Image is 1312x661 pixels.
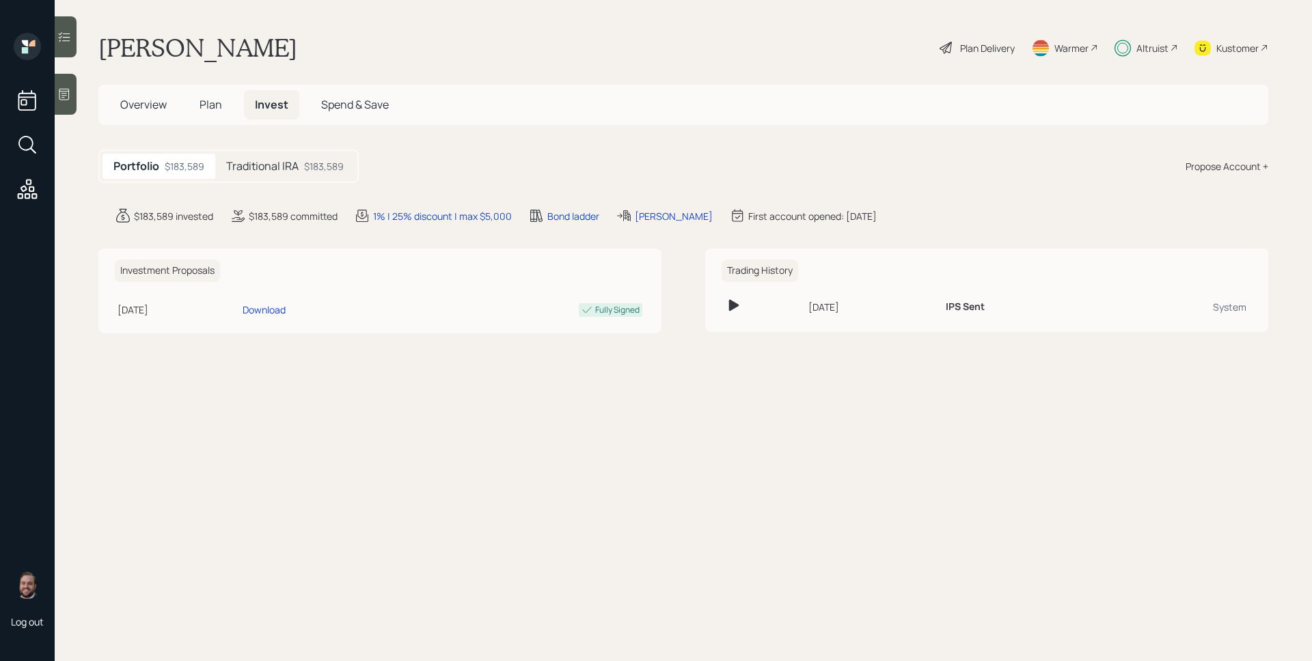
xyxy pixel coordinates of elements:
[165,159,204,173] div: $183,589
[547,209,599,223] div: Bond ladder
[1110,300,1246,314] div: System
[808,300,935,314] div: [DATE]
[304,159,344,173] div: $183,589
[373,209,512,223] div: 1% | 25% discount | max $5,000
[960,41,1015,55] div: Plan Delivery
[1216,41,1259,55] div: Kustomer
[722,259,798,282] h6: Trading History
[1136,41,1168,55] div: Altruist
[115,259,220,282] h6: Investment Proposals
[14,572,41,599] img: james-distasi-headshot.png
[946,301,985,313] h6: IPS Sent
[134,209,213,223] div: $183,589 invested
[120,97,167,112] span: Overview
[1054,41,1089,55] div: Warmer
[321,97,389,112] span: Spend & Save
[748,209,877,223] div: First account opened: [DATE]
[113,160,159,173] h5: Portfolio
[635,209,713,223] div: [PERSON_NAME]
[200,97,222,112] span: Plan
[249,209,338,223] div: $183,589 committed
[1186,159,1268,173] div: Propose Account +
[255,97,288,112] span: Invest
[595,304,640,316] div: Fully Signed
[118,303,237,317] div: [DATE]
[243,303,286,317] div: Download
[226,160,299,173] h5: Traditional IRA
[11,615,44,628] div: Log out
[98,33,297,63] h1: [PERSON_NAME]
